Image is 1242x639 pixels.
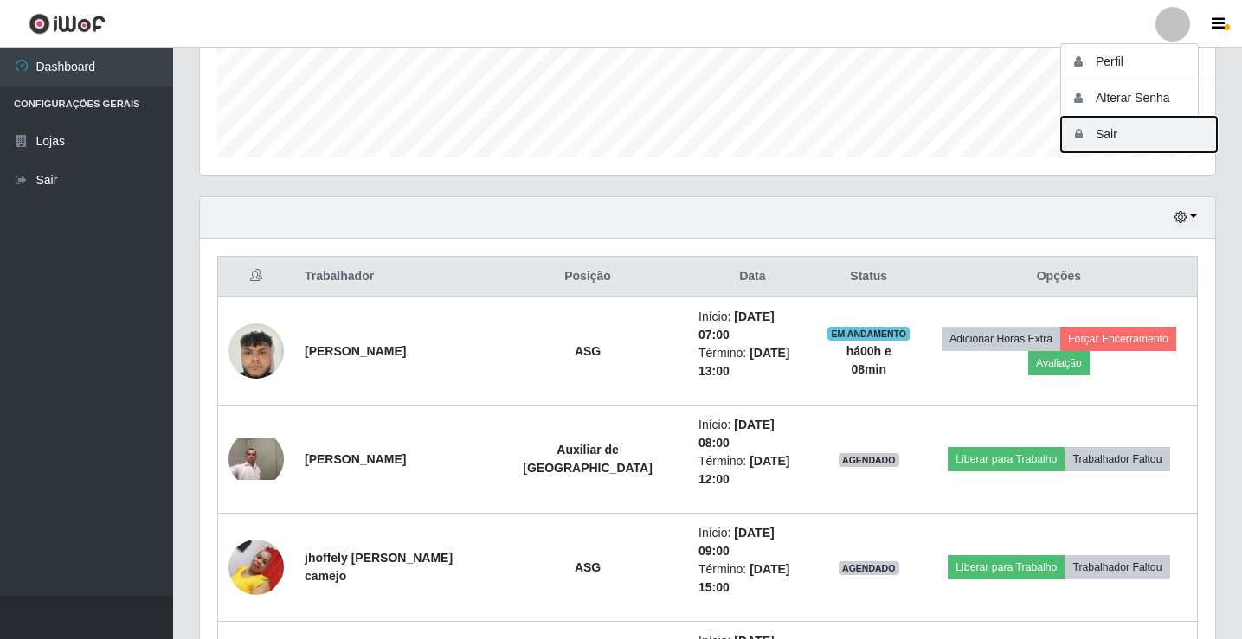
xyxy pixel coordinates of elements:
[698,526,775,558] time: [DATE] 09:00
[1060,327,1176,351] button: Forçar Encerramento
[948,447,1065,471] button: Liberar para Trabalho
[1028,351,1090,375] button: Avaliação
[228,314,284,387] img: 1731039194690.jpeg
[839,453,899,467] span: AGENDADO
[1061,117,1217,152] button: Sair
[294,257,487,297] th: Trabalhador
[1065,447,1169,471] button: Trabalhador Faltou
[1061,80,1217,117] button: Alterar Senha
[698,452,807,489] li: Término:
[942,327,1060,351] button: Adicionar Horas Extra
[305,551,453,583] strong: jhoffely [PERSON_NAME] camejo
[817,257,921,297] th: Status
[575,344,601,358] strong: ASG
[827,327,910,341] span: EM ANDAMENTO
[487,257,688,297] th: Posição
[305,344,406,358] strong: [PERSON_NAME]
[688,257,817,297] th: Data
[523,443,653,475] strong: Auxiliar de [GEOGRAPHIC_DATA]
[698,416,807,452] li: Início:
[1061,44,1217,80] button: Perfil
[948,555,1065,579] button: Liberar para Trabalho
[698,418,775,450] time: [DATE] 08:00
[698,560,807,597] li: Término:
[921,257,1198,297] th: Opções
[698,344,807,380] li: Término:
[575,560,601,574] strong: ASG
[846,344,891,376] strong: há 00 h e 08 min
[698,310,775,342] time: [DATE] 07:00
[698,524,807,560] li: Início:
[29,13,106,35] img: CoreUI Logo
[698,308,807,344] li: Início:
[305,452,406,466] strong: [PERSON_NAME]
[839,561,899,575] span: AGENDADO
[228,438,284,480] img: 1717405606174.jpeg
[228,530,284,604] img: 1747085301993.jpeg
[1065,555,1169,579] button: Trabalhador Faltou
